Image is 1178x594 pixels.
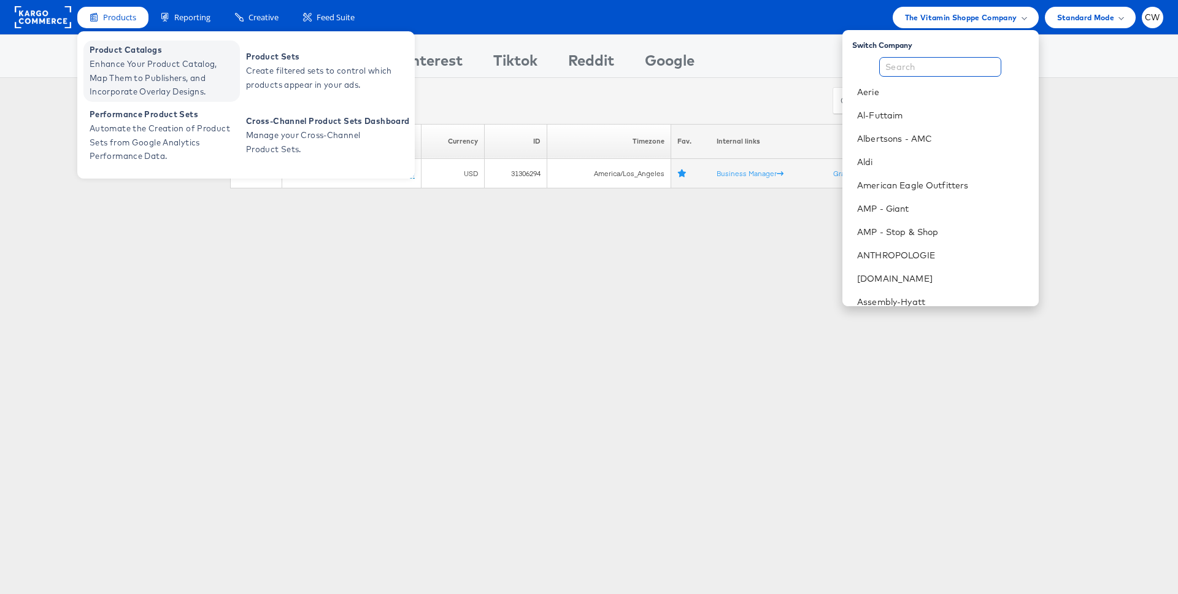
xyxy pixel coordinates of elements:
[857,272,1028,285] a: [DOMAIN_NAME]
[246,50,393,64] span: Product Sets
[421,159,485,188] td: USD
[90,121,237,163] span: Automate the Creation of Product Sets from Google Analytics Performance Data.
[717,169,783,178] a: Business Manager
[879,57,1001,77] input: Search
[833,87,938,115] button: ConnectmetaAccounts
[246,114,409,128] span: Cross-Channel Product Sets Dashboard
[547,124,671,159] th: Timezone
[857,156,1028,168] a: Aldi
[317,12,355,23] span: Feed Suite
[90,43,237,57] span: Product Catalogs
[852,35,1038,50] div: Switch Company
[248,12,279,23] span: Creative
[485,159,547,188] td: 31306294
[857,133,1028,145] a: Albertsons - AMC
[83,105,240,166] a: Performance Product Sets Automate the Creation of Product Sets from Google Analytics Performance ...
[857,202,1028,215] a: AMP - Giant
[174,12,210,23] span: Reporting
[83,40,240,102] a: Product Catalogs Enhance Your Product Catalog, Map Them to Publishers, and Incorporate Overlay De...
[645,50,695,77] div: Google
[90,57,237,99] span: Enhance Your Product Catalog, Map Them to Publishers, and Incorporate Overlay Designs.
[905,11,1017,24] span: The Vitamin Shoppe Company
[1057,11,1114,24] span: Standard Mode
[398,50,463,77] div: Pinterest
[857,296,1028,308] a: Assembly-Hyatt
[857,109,1028,121] a: Al-Futtaim
[240,105,412,166] a: Cross-Channel Product Sets Dashboard Manage your Cross-Channel Product Sets.
[485,124,547,159] th: ID
[240,40,396,102] a: Product Sets Create filtered sets to control which products appear in your ads.
[1145,13,1160,21] span: CW
[568,50,614,77] div: Reddit
[857,86,1028,98] a: Aerie
[547,159,671,188] td: America/Los_Angeles
[857,226,1028,238] a: AMP - Stop & Shop
[833,169,890,178] a: Graph Explorer
[246,128,393,156] span: Manage your Cross-Channel Product Sets.
[493,50,537,77] div: Tiktok
[103,12,136,23] span: Products
[246,64,393,92] span: Create filtered sets to control which products appear in your ads.
[857,249,1028,261] a: ANTHROPOLOGIE
[857,179,1028,191] a: American Eagle Outfitters
[90,107,237,121] span: Performance Product Sets
[421,124,485,159] th: Currency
